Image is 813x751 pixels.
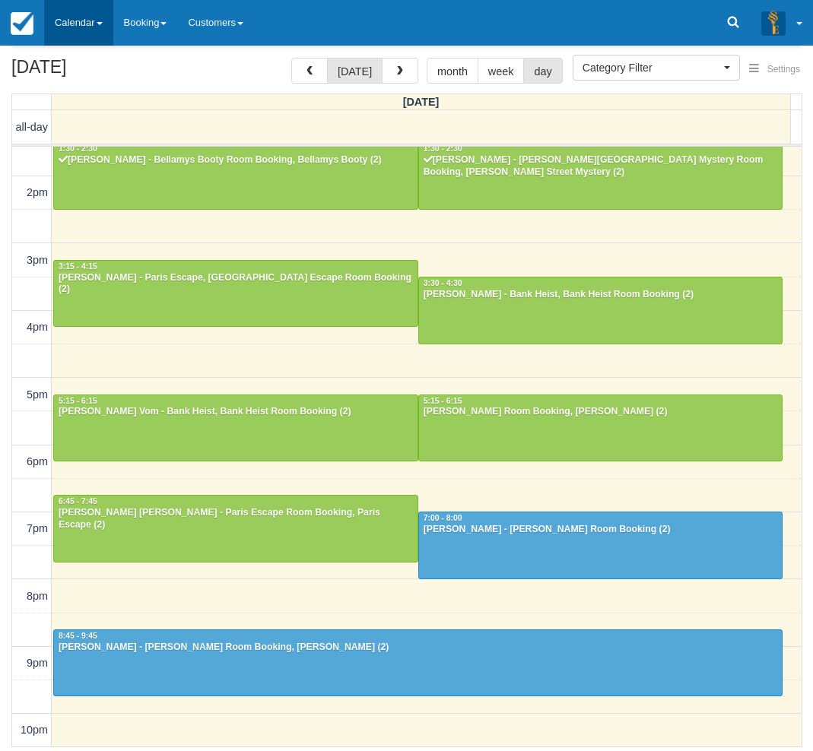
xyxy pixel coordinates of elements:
[58,642,778,654] div: [PERSON_NAME] - [PERSON_NAME] Room Booking, [PERSON_NAME] (2)
[53,142,418,209] a: 1:30 - 2:30[PERSON_NAME] - Bellamys Booty Room Booking, Bellamys Booty (2)
[424,144,462,153] span: 1:30 - 2:30
[424,279,462,287] span: 3:30 - 4:30
[59,262,97,271] span: 3:15 - 4:15
[418,395,783,461] a: 5:15 - 6:15[PERSON_NAME] Room Booking, [PERSON_NAME] (2)
[423,524,779,536] div: [PERSON_NAME] - [PERSON_NAME] Room Booking (2)
[11,58,204,86] h2: [DATE]
[58,272,414,296] div: [PERSON_NAME] - Paris Escape, [GEOGRAPHIC_DATA] Escape Room Booking (2)
[478,58,525,84] button: week
[423,406,779,418] div: [PERSON_NAME] Room Booking, [PERSON_NAME] (2)
[58,507,414,531] div: [PERSON_NAME] [PERSON_NAME] - Paris Escape Room Booking, Paris Escape (2)
[427,58,478,84] button: month
[58,406,414,418] div: [PERSON_NAME] Vom - Bank Heist, Bank Heist Room Booking (2)
[16,121,48,133] span: all-day
[27,388,48,401] span: 5pm
[27,455,48,467] span: 6pm
[53,260,418,327] a: 3:15 - 4:15[PERSON_NAME] - Paris Escape, [GEOGRAPHIC_DATA] Escape Room Booking (2)
[767,64,800,74] span: Settings
[327,58,383,84] button: [DATE]
[418,277,783,344] a: 3:30 - 4:30[PERSON_NAME] - Bank Heist, Bank Heist Room Booking (2)
[418,512,783,578] a: 7:00 - 8:00[PERSON_NAME] - [PERSON_NAME] Room Booking (2)
[27,321,48,333] span: 4pm
[424,397,462,405] span: 5:15 - 6:15
[59,497,97,505] span: 6:45 - 7:45
[53,395,418,461] a: 5:15 - 6:15[PERSON_NAME] Vom - Bank Heist, Bank Heist Room Booking (2)
[59,632,97,640] span: 8:45 - 9:45
[523,58,562,84] button: day
[424,514,462,522] span: 7:00 - 8:00
[27,590,48,602] span: 8pm
[403,96,440,108] span: [DATE]
[11,12,33,35] img: checkfront-main-nav-mini-logo.png
[573,55,740,81] button: Category Filter
[423,154,779,179] div: [PERSON_NAME] - [PERSON_NAME][GEOGRAPHIC_DATA] Mystery Room Booking, [PERSON_NAME] Street Mystery...
[583,60,720,75] span: Category Filter
[761,11,786,35] img: A3
[740,59,809,81] button: Settings
[418,142,783,209] a: 1:30 - 2:30[PERSON_NAME] - [PERSON_NAME][GEOGRAPHIC_DATA] Mystery Room Booking, [PERSON_NAME] Str...
[423,289,779,301] div: [PERSON_NAME] - Bank Heist, Bank Heist Room Booking (2)
[58,154,414,166] div: [PERSON_NAME] - Bellamys Booty Room Booking, Bellamys Booty (2)
[59,397,97,405] span: 5:15 - 6:15
[53,495,418,562] a: 6:45 - 7:45[PERSON_NAME] [PERSON_NAME] - Paris Escape Room Booking, Paris Escape (2)
[27,522,48,534] span: 7pm
[27,254,48,266] span: 3pm
[59,144,97,153] span: 1:30 - 2:30
[27,657,48,669] span: 9pm
[53,629,783,696] a: 8:45 - 9:45[PERSON_NAME] - [PERSON_NAME] Room Booking, [PERSON_NAME] (2)
[27,186,48,198] span: 2pm
[21,724,48,736] span: 10pm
